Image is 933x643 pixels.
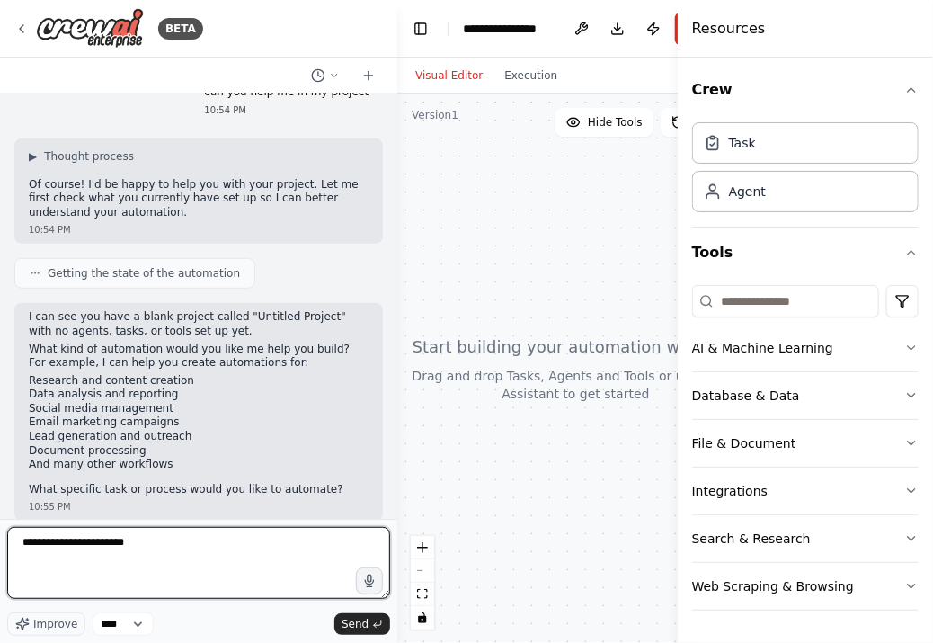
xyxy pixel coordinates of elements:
button: zoom in [411,536,434,559]
div: BETA [158,18,203,40]
button: zoom out [411,559,434,583]
p: I can see you have a blank project called "Untitled Project" with no agents, tasks, or tools set ... [29,310,369,338]
div: Task [729,134,756,152]
div: React Flow controls [411,536,434,630]
div: 10:55 PM [29,500,369,514]
p: What specific task or process would you like to automate? [29,483,369,497]
button: Send [334,613,390,635]
button: Crew [692,65,919,115]
li: Email marketing campaigns [29,415,369,430]
span: Getting the state of the automation [48,266,240,281]
button: ▶Thought process [29,149,134,164]
div: Version 1 [412,108,458,122]
li: And many other workflows [29,458,369,472]
img: Logo [36,8,144,49]
h4: Resources [692,18,766,40]
button: Tools [692,228,919,278]
button: Hide left sidebar [408,16,433,41]
button: File & Document [692,420,919,467]
nav: breadcrumb [463,20,553,38]
li: Lead generation and outreach [29,430,369,444]
button: Hide Tools [555,108,653,137]
button: toggle interactivity [411,606,434,630]
div: 10:54 PM [29,223,369,237]
button: Search & Research [692,515,919,562]
span: Thought process [44,149,134,164]
button: AI & Machine Learning [692,325,919,371]
div: 10:54 PM [204,103,369,117]
span: ▶ [29,149,37,164]
span: Hide Tools [588,115,643,129]
button: Start a new chat [354,65,383,86]
span: Send [342,617,369,631]
button: Visual Editor [404,65,493,86]
div: Crew [692,115,919,227]
button: fit view [411,583,434,606]
li: Data analysis and reporting [29,388,369,402]
div: Agent [729,183,766,201]
li: Research and content creation [29,374,369,388]
button: Improve [7,612,85,636]
p: Of course! I'd be happy to help you with your project. Let me first check what you currently have... [29,178,369,220]
button: Web Scraping & Browsing [692,563,919,610]
div: Tools [692,278,919,625]
button: Execution [493,65,568,86]
button: Click to speak your automation idea [356,567,383,594]
li: Social media management [29,402,369,416]
button: Integrations [692,468,919,514]
button: Database & Data [692,372,919,419]
span: Improve [33,617,77,631]
p: What kind of automation would you like me help you build? For example, I can help you create auto... [29,343,369,371]
button: Switch to previous chat [304,65,347,86]
li: Document processing [29,444,369,459]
